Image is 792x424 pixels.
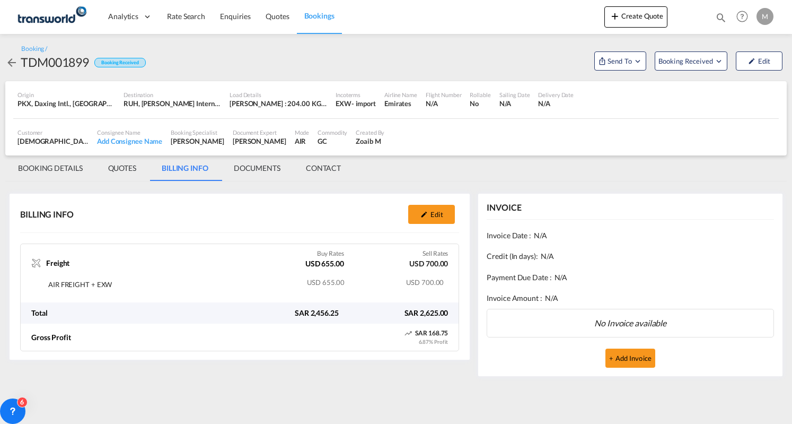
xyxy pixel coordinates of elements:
[336,99,351,108] div: EXW
[305,258,344,272] div: USD 655.00
[545,293,558,304] span: N/A
[295,136,310,146] div: AIR
[17,99,115,108] div: PKX, Daxing Intl., Beijing, China, Greater China & Far East Asia, Asia Pacific
[21,308,240,318] div: Total
[11,11,223,22] body: Editor, editor22
[356,128,384,136] div: Created By
[307,278,345,287] span: USD 655.00
[423,249,448,258] label: Sell Rates
[21,45,47,54] div: Booking /
[97,136,162,146] div: Add Consignee Name
[487,246,774,267] div: Credit (In days):
[487,288,774,309] div: Invoice Amount :
[658,56,714,66] span: Booking Received
[756,8,773,25] div: M
[17,136,89,146] div: [DEMOGRAPHIC_DATA]
[655,51,727,71] button: Open demo menu
[356,136,384,146] div: Zoaib M
[293,155,354,181] md-tab-item: CONTACT
[715,12,727,23] md-icon: icon-magnify
[124,99,221,108] div: RUH, King Khaled International, Riyadh, Saudi Arabia, Middle East, Middle East
[17,91,115,99] div: Origin
[395,329,448,338] div: SAR 168.75
[408,205,455,224] button: icon-pencilEdit
[499,99,530,108] div: N/A
[736,51,782,71] button: icon-pencilEdit
[46,258,69,269] span: Freight
[48,280,112,289] span: AIR FREIGHT + EXW
[609,10,621,22] md-icon: icon-plus 400-fg
[499,91,530,99] div: Sailing Date
[171,136,224,146] div: [PERSON_NAME]
[5,155,95,181] md-tab-item: BOOKING DETAILS
[426,91,462,99] div: Flight Number
[384,99,417,108] div: Emirates
[420,211,428,218] md-icon: icon-pencil
[470,99,490,108] div: No
[221,155,293,181] md-tab-item: DOCUMENTS
[108,11,138,22] span: Analytics
[715,12,727,28] div: icon-magnify
[487,225,774,246] div: Invoice Date :
[149,155,221,181] md-tab-item: BILLING INFO
[384,91,417,99] div: Airline Name
[594,51,646,71] button: Open demo menu
[538,91,574,99] div: Delivery Date
[604,6,667,28] button: icon-plus 400-fgCreate Quote
[167,12,205,21] span: Rate Search
[733,7,756,27] div: Help
[124,91,221,99] div: Destination
[220,12,251,21] span: Enquiries
[419,338,448,345] div: 6.87% Profit
[21,54,89,71] div: TDM001899
[351,99,376,108] div: - import
[349,308,459,318] div: SAR 2,625.00
[5,155,354,181] md-pagination-wrapper: Use the left and right arrow keys to navigate between tabs
[336,91,376,99] div: Incoterms
[97,128,162,136] div: Consignee Name
[555,272,568,283] span: N/A
[94,58,145,68] div: Booking Received
[487,267,774,288] div: Payment Due Date :
[409,258,448,272] div: USD 700.00
[266,12,289,21] span: Quotes
[733,7,751,25] span: Help
[426,99,462,108] div: N/A
[487,202,521,213] div: INVOICE
[17,128,89,136] div: Customer
[470,91,490,99] div: Rollable
[318,136,347,146] div: GC
[406,278,444,287] span: USD 700.00
[233,136,286,146] div: [PERSON_NAME]
[748,57,755,65] md-icon: icon-pencil
[16,5,87,29] img: 1a84b2306ded11f09c1219774cd0a0fe.png
[230,99,327,108] div: [PERSON_NAME] : 204.00 KG | Volumetric Wt : 204.00 KG | Chargeable Wt : 204.00 KG
[318,128,347,136] div: Commodity
[20,209,74,220] div: BILLING INFO
[5,56,18,69] md-icon: icon-arrow-left
[404,329,412,338] md-icon: icon-trending-up
[31,332,71,343] div: Gross Profit
[295,128,310,136] div: Mode
[230,91,327,99] div: Load Details
[541,251,554,262] span: N/A
[605,349,655,368] button: + Add Invoice
[95,155,149,181] md-tab-item: QUOTES
[240,308,349,318] div: SAR 2,456.25
[534,230,547,241] span: N/A
[606,56,633,66] span: Send To
[233,128,286,136] div: Document Expert
[487,309,774,338] div: No Invoice available
[538,99,574,108] div: N/A
[171,128,224,136] div: Booking Specialist
[5,54,21,71] div: icon-arrow-left
[304,11,335,20] span: Bookings
[317,249,344,258] label: Buy Rates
